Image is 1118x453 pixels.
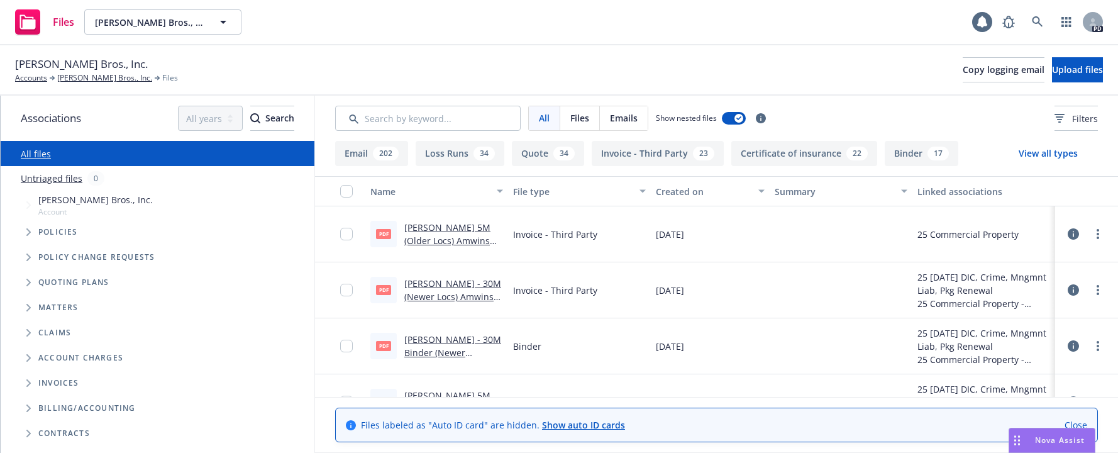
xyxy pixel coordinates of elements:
span: [PERSON_NAME] Bros., Inc. [95,16,204,29]
span: [DATE] [656,284,684,297]
a: more [1090,226,1105,242]
span: Filters [1072,112,1098,125]
a: Switch app [1054,9,1079,35]
span: Upload files [1052,64,1103,75]
div: 25 Commercial Property [917,228,1019,241]
button: Linked associations [912,176,1055,206]
a: Untriaged files [21,172,82,185]
button: Name [365,176,508,206]
button: Nova Assist [1009,428,1095,453]
input: Toggle Row Selected [340,396,353,408]
div: 25 [DATE] DIC, Crime, Mngmnt Liab, Pkg Renewal [917,271,1050,297]
button: Copy logging email [963,57,1044,82]
a: Files [10,4,79,40]
span: Files [570,111,589,125]
span: Policy change requests [38,254,155,261]
button: Invoice - Third Party [592,141,724,166]
span: Emails [610,111,638,125]
div: Tree Example [1,191,314,396]
span: Filters [1054,112,1098,125]
div: 25 Commercial Property - $20M x $10M - Newer Locations [917,353,1050,366]
a: more [1090,394,1105,410]
button: Quote [512,141,584,166]
input: Toggle Row Selected [340,340,353,352]
span: [DATE] [656,340,684,353]
span: [PERSON_NAME] Bros., Inc. [15,56,148,72]
span: Files [53,17,74,27]
span: Invoices [38,379,79,387]
div: Summary [775,185,894,198]
span: Binder [513,396,541,409]
button: Created on [651,176,770,206]
div: 22 [846,147,868,160]
div: 23 [693,147,714,160]
a: [PERSON_NAME] - 30M (Newer Locs) Amwins Grouped Invoice.pdf [404,277,501,316]
a: Accounts [15,72,47,84]
a: Show auto ID cards [542,419,625,431]
a: All files [21,148,51,160]
button: Certificate of insurance [731,141,877,166]
div: Search [250,106,294,130]
span: Files [162,72,178,84]
div: 17 [927,147,949,160]
span: [DATE] [656,396,684,409]
div: Created on [656,185,751,198]
span: Policies [38,228,78,236]
span: Matters [38,304,78,311]
span: Contracts [38,430,90,437]
a: [PERSON_NAME] 5M Binder (Older Locs).pdf [404,389,502,415]
button: [PERSON_NAME] Bros., Inc. [84,9,241,35]
span: Billing/Accounting [38,405,136,412]
div: Linked associations [917,185,1050,198]
a: [PERSON_NAME] 5M (Older Locs) Amwins Invoice.pdf [404,221,490,260]
div: 0 [87,171,104,186]
button: Loss Runs [416,141,504,166]
div: Name [370,185,489,198]
div: 25 Commercial Property - $20M x $10M - Newer Locations [917,297,1050,310]
button: Binder [885,141,958,166]
a: Report a Bug [996,9,1021,35]
span: pdf [376,285,391,294]
span: pdf [376,341,391,350]
a: Search [1025,9,1050,35]
a: more [1090,338,1105,354]
button: SearchSearch [250,106,294,131]
span: Invoice - Third Party [513,284,597,297]
span: Nova Assist [1035,435,1085,445]
button: Email [335,141,408,166]
span: [PERSON_NAME] Bros., Inc. [38,193,153,206]
span: Show nested files [656,113,717,123]
button: File type [508,176,651,206]
span: Associations [21,110,81,126]
div: 202 [373,147,399,160]
span: Account [38,206,153,217]
span: pdf [376,229,391,238]
span: Claims [38,329,71,337]
a: more [1090,282,1105,298]
span: Account charges [38,354,123,362]
div: 25 [DATE] DIC, Crime, Mngmnt Liab, Pkg Renewal [917,327,1050,353]
span: Quoting plans [38,279,109,286]
a: [PERSON_NAME] - 30M Binder (Newer Locs).pdf [404,333,501,372]
button: Summary [770,176,912,206]
span: Binder [513,340,541,353]
button: Filters [1054,106,1098,131]
div: 25 [DATE] DIC, Crime, Mngmnt Liab, Pkg Renewal [917,383,1050,409]
button: Upload files [1052,57,1103,82]
div: Drag to move [1009,428,1025,452]
div: File type [513,185,632,198]
span: All [539,111,550,125]
span: Files labeled as "Auto ID card" are hidden. [361,418,625,432]
input: Search by keyword... [335,106,521,131]
button: View all types [999,141,1098,166]
span: [DATE] [656,228,684,241]
span: Invoice - Third Party [513,228,597,241]
svg: Search [250,113,260,123]
input: Select all [340,185,353,198]
input: Toggle Row Selected [340,228,353,240]
a: Close [1065,418,1087,432]
div: 34 [473,147,495,160]
input: Toggle Row Selected [340,284,353,296]
div: 34 [553,147,575,160]
a: [PERSON_NAME] Bros., Inc. [57,72,152,84]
